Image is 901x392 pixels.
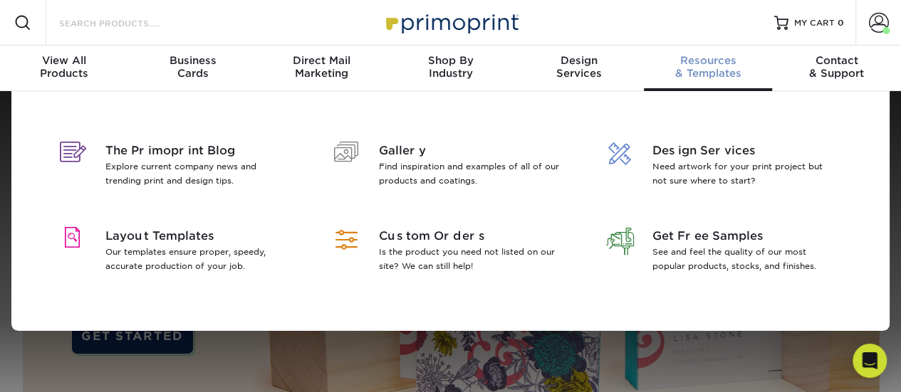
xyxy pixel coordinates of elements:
div: Marketing [257,54,386,80]
span: Business [129,54,258,67]
a: Custom Orders Is the product you need not listed on our site? We can still help! [325,211,577,296]
span: Layout Templates [105,228,290,245]
div: Cards [129,54,258,80]
a: The Primoprint Blog Explore current company news and trending print and design tips. [51,125,303,211]
a: Get Free Samples See and feel the quality of our most popular products, stocks, and finishes. [598,211,850,296]
span: Design [515,54,644,67]
p: Explore current company news and trending print and design tips. [105,159,290,188]
span: Custom Orders [379,228,563,245]
a: BusinessCards [129,46,258,91]
input: SEARCH PRODUCTS..... [58,14,197,31]
a: Layout Templates Our templates ensure proper, speedy, accurate production of your job. [51,211,303,296]
span: MY CART [794,17,835,29]
div: & Support [772,54,901,80]
div: & Templates [644,54,773,80]
p: Find inspiration and examples of all of our products and coatings. [379,159,563,188]
a: Shop ByIndustry [386,46,515,91]
span: Gallery [379,142,563,159]
a: Design Services Need artwork for your print project but not sure where to start? [598,125,850,211]
span: Design Services [652,142,837,159]
div: Services [515,54,644,80]
span: Shop By [386,54,515,67]
a: Contact& Support [772,46,901,91]
span: Resources [644,54,773,67]
span: Direct Mail [257,54,386,67]
a: Direct MailMarketing [257,46,386,91]
span: Contact [772,54,901,67]
span: The Primoprint Blog [105,142,290,159]
img: Primoprint [380,7,522,38]
a: DesignServices [515,46,644,91]
div: Open Intercom Messenger [853,344,887,378]
div: Industry [386,54,515,80]
p: Is the product you need not listed on our site? We can still help! [379,245,563,273]
a: Gallery Find inspiration and examples of all of our products and coatings. [325,125,577,211]
a: Resources& Templates [644,46,773,91]
p: Need artwork for your print project but not sure where to start? [652,159,837,188]
p: See and feel the quality of our most popular products, stocks, and finishes. [652,245,837,273]
span: 0 [838,18,844,28]
span: Get Free Samples [652,228,837,245]
p: Our templates ensure proper, speedy, accurate production of your job. [105,245,290,273]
